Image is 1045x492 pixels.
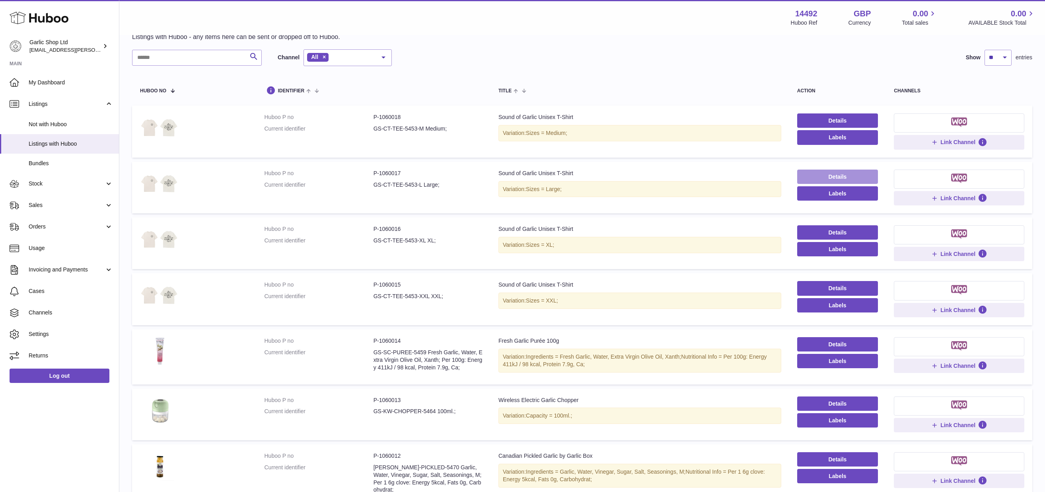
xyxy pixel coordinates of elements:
[797,337,878,351] a: Details
[848,19,871,27] div: Currency
[29,266,105,273] span: Invoicing and Payments
[374,125,483,133] dd: GS-CT-TEE-5453-M Medium;
[264,181,373,189] dt: Current identifier
[797,170,878,184] a: Details
[498,88,512,94] span: title
[797,186,878,201] button: Labels
[140,396,180,425] img: Wireless Electric Garlic Chopper
[29,223,105,230] span: Orders
[374,170,483,177] dd: P-1060017
[797,413,878,428] button: Labels
[951,285,967,295] img: woocommerce-small.png
[498,349,781,373] div: Variation:
[29,47,160,53] span: [EMAIL_ADDRESS][PERSON_NAME][DOMAIN_NAME]
[498,452,781,460] div: Canadian Pickled Garlic by Garlic Box
[264,337,373,345] dt: Huboo P no
[498,396,781,404] div: Wireless Electric Garlic Chopper
[791,19,817,27] div: Huboo Ref
[894,359,1024,373] button: Link Channel
[526,130,567,136] span: Sizes = Medium;
[797,225,878,240] a: Details
[940,250,975,258] span: Link Channel
[498,113,781,121] div: Sound of Garlic Unisex T-Shirt
[498,225,781,233] div: Sound of Garlic Unisex T-Shirt
[29,180,105,187] span: Stock
[940,362,975,369] span: Link Channel
[498,281,781,289] div: Sound of Garlic Unisex T-Shirt
[951,341,967,351] img: woocommerce-small.png
[526,412,572,419] span: Capacity = 100ml.;
[526,469,685,475] span: Ingredients = Garlic, Water, Vinegar, Sugar, Salt, Seasonings, M;
[894,418,1024,432] button: Link Channel
[913,8,928,19] span: 0.00
[498,125,781,141] div: Variation:
[797,354,878,368] button: Labels
[797,113,878,128] a: Details
[526,297,558,304] span: Sizes = XXL;
[29,309,113,316] span: Channels
[498,170,781,177] div: Sound of Garlic Unisex T-Shirt
[29,201,105,209] span: Sales
[968,8,1035,27] a: 0.00 AVAILABLE Stock Total
[503,353,767,367] span: Nutritional Info = Per 100g: Energy 411kJ / 98 kcal, Protein 7.9g, Ca;
[894,191,1024,205] button: Link Channel
[797,469,878,483] button: Labels
[894,474,1024,488] button: Link Channel
[29,39,101,54] div: Garlic Shop Ltd
[503,469,765,482] span: Nutritional Info = Per 1 6g clove: Energy 5kcal, Fats 0g, Carbohydrat;
[951,456,967,466] img: woocommerce-small.png
[940,422,975,429] span: Link Channel
[264,125,373,133] dt: Current identifier
[1016,54,1032,61] span: entries
[29,140,113,148] span: Listings with Huboo
[374,452,483,460] dd: P-1060012
[940,195,975,202] span: Link Channel
[1011,8,1026,19] span: 0.00
[526,353,681,360] span: Ingredients = Fresh Garlic, Water, Extra Virgin Olive Oil, Xanth;
[264,225,373,233] dt: Huboo P no
[140,281,180,309] img: Sound of Garlic Unisex T-Shirt
[797,396,878,411] a: Details
[140,170,180,198] img: Sound of Garlic Unisex T-Shirt
[498,237,781,253] div: Variation:
[264,237,373,244] dt: Current identifier
[278,88,304,94] span: identifier
[797,242,878,256] button: Labels
[374,408,483,415] dd: GS-KW-CHOPPER-5464 100ml.;
[374,337,483,345] dd: P-1060014
[264,349,373,371] dt: Current identifier
[902,8,937,27] a: 0.00 Total sales
[140,113,180,142] img: Sound of Garlic Unisex T-Shirt
[10,369,109,383] a: Log out
[29,352,113,359] span: Returns
[140,88,166,94] span: Huboo no
[951,400,967,410] img: woocommerce-small.png
[374,113,483,121] dd: P-1060018
[264,396,373,404] dt: Huboo P no
[374,237,483,244] dd: GS-CT-TEE-5453-XL XL;
[29,287,113,295] span: Cases
[795,8,817,19] strong: 14492
[140,337,180,365] img: Fresh Garlic Purée 100g
[311,54,318,60] span: All
[374,181,483,189] dd: GS-CT-TEE-5453-L Large;
[374,225,483,233] dd: P-1060016
[797,452,878,467] a: Details
[132,33,340,41] p: Listings with Huboo - any items here can be sent or dropped off to Huboo.
[797,281,878,295] a: Details
[797,130,878,144] button: Labels
[374,281,483,289] dd: P-1060015
[797,298,878,312] button: Labels
[374,349,483,371] dd: GS-SC-PUREE-5459 Fresh Garlic, Water, Extra Virgin Olive Oil, Xanth; Per 100g: Energy 411kJ / 98 ...
[526,186,562,192] span: Sizes = Large;
[264,113,373,121] dt: Huboo P no
[29,100,105,108] span: Listings
[374,396,483,404] dd: P-1060013
[264,408,373,415] dt: Current identifier
[10,40,21,52] img: alec.veit@garlicshop.co.uk
[894,247,1024,261] button: Link Channel
[894,303,1024,317] button: Link Channel
[264,281,373,289] dt: Huboo P no
[951,229,967,239] img: woocommerce-small.png
[966,54,981,61] label: Show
